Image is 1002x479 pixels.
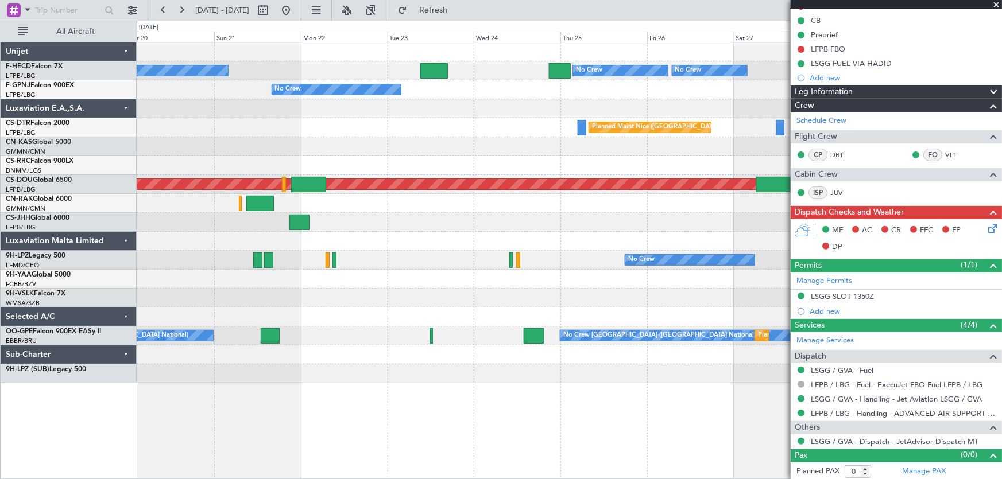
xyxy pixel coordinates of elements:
span: FP [952,225,961,236]
a: CS-JHHGlobal 6000 [6,215,69,221]
span: Flight Crew [795,130,837,143]
span: Pax [795,449,807,462]
div: Mon 22 [301,32,388,42]
a: Manage PAX [902,466,946,477]
a: Schedule Crew [796,115,846,127]
a: 9H-LPZ (SUB)Legacy 500 [6,366,86,373]
div: LFPB FBO [811,44,845,54]
div: LSGG FUEL VIA HADID [811,59,892,68]
div: Sat 27 [734,32,821,42]
span: Refresh [409,6,458,14]
a: F-GPNJFalcon 900EX [6,82,74,89]
span: MF [832,225,843,236]
div: ISP [808,186,827,199]
div: No Crew [576,62,602,79]
div: No Crew [675,62,702,79]
span: Dispatch [795,350,826,363]
button: Refresh [392,1,461,20]
span: All Aircraft [30,28,121,36]
div: Planned Maint [GEOGRAPHIC_DATA] ([GEOGRAPHIC_DATA] National) [758,327,966,344]
button: All Aircraft [13,22,125,41]
div: [DATE] [139,23,158,33]
div: CP [808,149,827,161]
a: Manage Services [796,335,854,346]
span: FFC [920,225,933,236]
span: (1/1) [961,259,977,271]
div: Fri 26 [647,32,734,42]
span: Leg Information [795,85,853,99]
span: CS-DTR [6,120,30,127]
a: CN-KASGlobal 5000 [6,139,71,146]
a: F-HECDFalcon 7X [6,63,63,70]
span: 9H-LPZ [6,252,29,259]
div: Planned Maint Nice ([GEOGRAPHIC_DATA]) [592,119,720,136]
a: GMMN/CMN [6,204,45,213]
a: EBBR/BRU [6,337,37,345]
div: No Crew [275,81,301,98]
a: CS-RRCFalcon 900LX [6,158,73,165]
input: Trip Number [35,2,101,19]
span: (4/4) [961,319,977,331]
span: F-HECD [6,63,31,70]
div: Prebrief [811,30,838,40]
div: Tue 23 [388,32,474,42]
div: Add new [810,306,996,316]
a: LFPB/LBG [6,128,36,137]
a: JUV [830,188,856,198]
span: Others [795,421,820,434]
a: VLF [945,150,971,160]
a: DNMM/LOS [6,166,41,175]
span: CR [891,225,901,236]
span: CN-RAK [6,196,33,202]
a: 9H-LPZLegacy 500 [6,252,65,259]
span: F-GPNJ [6,82,30,89]
span: 9H-LPZ (SUB) [6,366,49,373]
span: OO-GPE [6,328,33,335]
a: LSGG / GVA - Handling - Jet Aviation LSGG / GVA [811,394,982,404]
a: LFPB/LBG [6,72,36,80]
a: CN-RAKGlobal 6000 [6,196,72,202]
div: Sat 20 [127,32,214,42]
a: DRT [830,150,856,160]
span: 9H-VSLK [6,290,34,297]
span: [DATE] - [DATE] [195,5,249,15]
a: 9H-VSLKFalcon 7X [6,290,65,297]
div: Wed 24 [474,32,560,42]
div: No Crew [628,251,655,268]
a: GMMN/CMN [6,147,45,156]
span: DP [832,242,842,253]
div: Thu 25 [560,32,647,42]
span: CN-KAS [6,139,32,146]
div: LSGG SLOT 1350Z [811,291,874,301]
div: No Crew [GEOGRAPHIC_DATA] ([GEOGRAPHIC_DATA] National) [563,327,756,344]
span: (0/0) [961,449,977,461]
a: LFPB/LBG [6,91,36,99]
span: Cabin Crew [795,168,838,181]
a: LSGG / GVA - Dispatch - JetAdvisor Dispatch MT [811,437,978,446]
span: Permits [795,259,822,272]
div: FO [923,149,942,161]
span: 9H-YAA [6,271,32,278]
a: LFPB / LBG - Fuel - ExecuJet FBO Fuel LFPB / LBG [811,380,982,390]
span: CS-RRC [6,158,30,165]
div: CB [811,15,821,25]
a: Manage Permits [796,275,852,287]
a: LFPB/LBG [6,185,36,194]
a: FCBB/BZV [6,280,36,289]
span: Crew [795,99,814,112]
a: CS-DOUGlobal 6500 [6,177,72,184]
a: LFPB/LBG [6,223,36,232]
span: CS-DOU [6,177,33,184]
a: OO-GPEFalcon 900EX EASy II [6,328,101,335]
div: Sun 21 [214,32,301,42]
a: CS-DTRFalcon 2000 [6,120,69,127]
span: CS-JHH [6,215,30,221]
div: Add new [810,73,996,83]
span: Dispatch Checks and Weather [795,206,904,219]
label: Planned PAX [796,466,839,477]
a: LSGG / GVA - Fuel [811,365,873,375]
a: LFMD/CEQ [6,261,39,270]
span: Services [795,319,825,332]
a: LFPB / LBG - Handling - ADVANCED AIR SUPPORT LFPB [811,408,996,418]
a: WMSA/SZB [6,299,40,307]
